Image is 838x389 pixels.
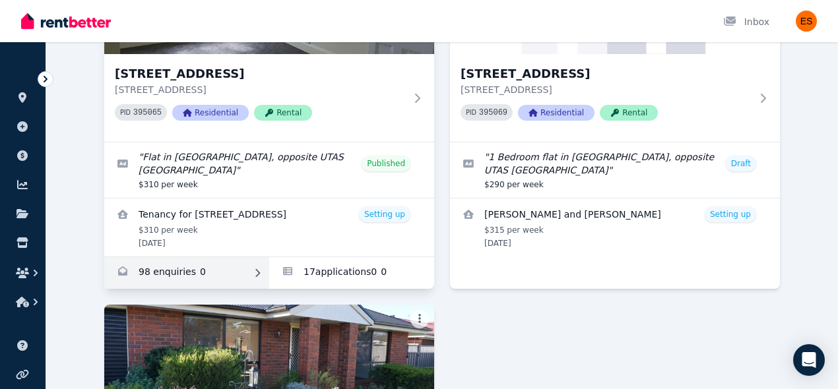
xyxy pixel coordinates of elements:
a: View details for Tenancy for Unit 2/55 Invermay Rd, Invermay [104,198,434,256]
p: [STREET_ADDRESS] [115,83,405,96]
span: Rental [254,105,312,121]
p: [STREET_ADDRESS] [461,83,751,96]
a: Edit listing: Flat in Invermay, opposite UTAS Inveresk Campus [104,142,434,198]
h3: [STREET_ADDRESS] [115,65,405,83]
button: More options [410,310,429,328]
code: 395069 [479,108,507,117]
div: Inbox [723,15,769,28]
span: Residential [172,105,249,121]
span: Residential [518,105,595,121]
img: Evangeline Samoilov [796,11,817,32]
code: 395065 [133,108,162,117]
h3: [STREET_ADDRESS] [461,65,751,83]
small: PID [466,109,476,116]
span: Rental [600,105,658,121]
a: Applications for Unit 2/55 Invermay Rd, Invermay [269,257,434,289]
a: Enquiries for Unit 2/55 Invermay Rd, Invermay [104,257,269,289]
a: View details for Aagya Dahal and Nabaraj Bhandari [450,198,780,256]
a: Edit listing: 1 Bedroom flat in Invermay, opposite UTAS Inveresk Campus [450,142,780,198]
small: PID [120,109,131,116]
div: Open Intercom Messenger [793,344,825,376]
img: RentBetter [21,11,111,31]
